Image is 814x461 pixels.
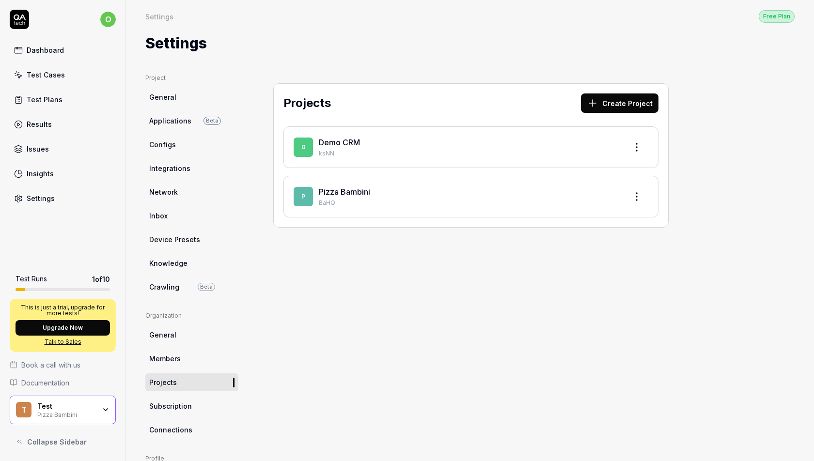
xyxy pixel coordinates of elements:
p: ksNN [319,149,619,158]
a: Book a call with us [10,360,116,370]
span: Knowledge [149,258,188,268]
a: Demo CRM [319,138,360,147]
span: Integrations [149,163,190,173]
a: Subscription [145,397,238,415]
div: Pizza Bambini [37,410,95,418]
a: Projects [145,373,238,391]
div: Settings [145,12,173,21]
a: Test Plans [10,90,116,109]
button: Free Plan [759,10,795,23]
a: Inbox [145,207,238,225]
div: Project [145,74,238,82]
span: 1 of 10 [92,274,110,284]
button: Create Project [581,93,658,113]
a: CrawlingBeta [145,278,238,296]
span: Members [149,353,181,364]
span: Device Presets [149,234,200,245]
div: Test [37,402,95,411]
a: Connections [145,421,238,439]
button: TTestPizza Bambini [10,396,116,425]
div: Organization [145,311,238,320]
a: Pizza Bambini [319,187,370,197]
span: Projects [149,377,177,387]
a: ApplicationsBeta [145,112,238,130]
a: Members [145,350,238,368]
span: Documentation [21,378,69,388]
div: Settings [27,193,55,203]
p: BaHQ [319,199,619,207]
span: Book a call with us [21,360,80,370]
a: Configs [145,136,238,154]
span: General [149,330,176,340]
span: Network [149,187,178,197]
div: Insights [27,169,54,179]
div: Test Plans [27,94,63,105]
div: Dashboard [27,45,64,55]
div: Issues [27,144,49,154]
span: General [149,92,176,102]
a: General [145,88,238,106]
a: Results [10,115,116,134]
span: Subscription [149,401,192,411]
a: Integrations [145,159,238,177]
span: Collapse Sidebar [27,437,87,447]
div: Results [27,119,52,129]
span: Beta [198,283,215,291]
span: Configs [149,139,176,150]
span: o [100,12,116,27]
a: Dashboard [10,41,116,60]
a: Settings [10,189,116,208]
a: Documentation [10,378,116,388]
a: Issues [10,139,116,158]
span: Inbox [149,211,168,221]
span: D [294,138,313,157]
button: o [100,10,116,29]
a: Device Presets [145,230,238,248]
h2: Projects [283,94,331,112]
a: Knowledge [145,254,238,272]
a: Test Cases [10,65,116,84]
a: Insights [10,164,116,183]
a: General [145,326,238,344]
span: Connections [149,425,192,435]
div: Test Cases [27,70,65,80]
span: Beta [203,117,221,125]
button: Upgrade Now [16,320,110,336]
h1: Settings [145,32,207,54]
span: P [294,187,313,206]
p: This is just a trial, upgrade for more tests! [16,305,110,316]
a: Talk to Sales [16,338,110,346]
h5: Test Runs [16,275,47,283]
span: Crawling [149,282,179,292]
button: Collapse Sidebar [10,432,116,451]
a: Network [145,183,238,201]
span: T [16,402,31,417]
span: Applications [149,116,191,126]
